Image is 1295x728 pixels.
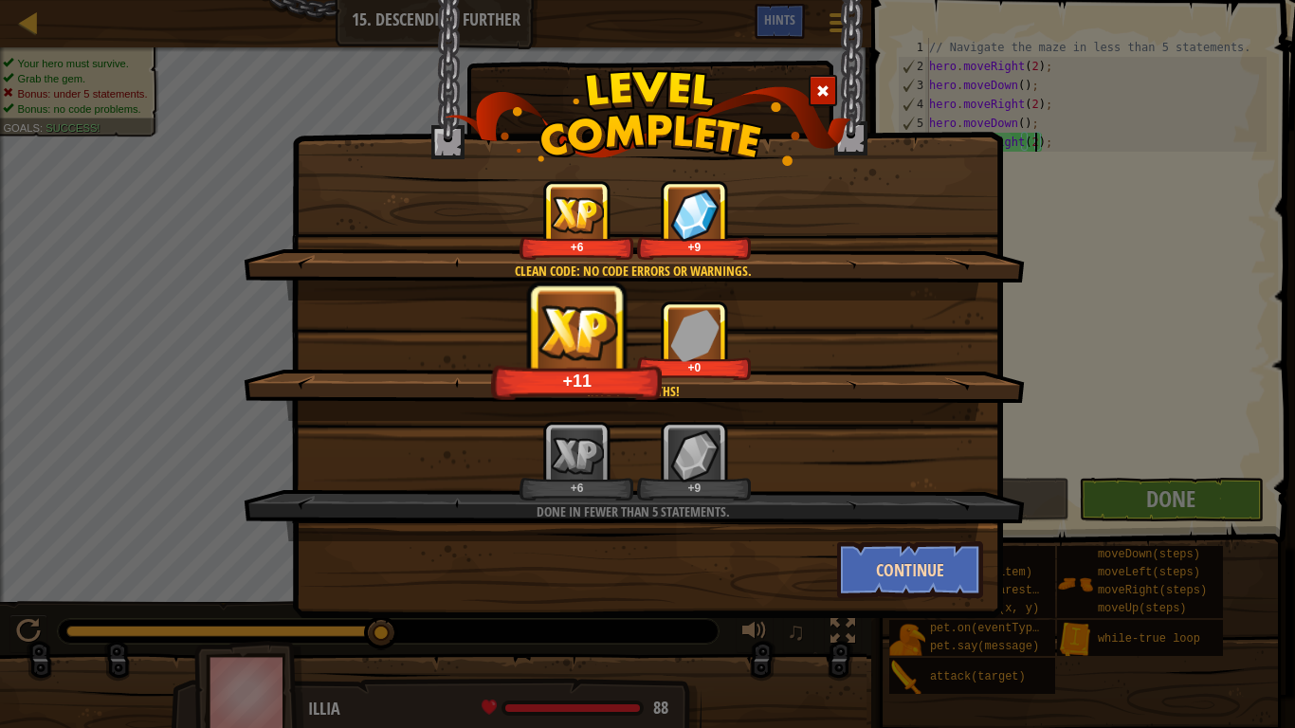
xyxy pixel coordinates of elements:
div: +11 [497,370,658,391]
div: Clean code: no code errors or warnings. [334,262,932,281]
div: +9 [641,240,748,254]
div: +6 [523,240,630,254]
div: Done in fewer than 5 statements. [334,502,932,521]
img: reward_icon_gems.png [670,309,720,361]
img: reward_icon_gems.png [670,429,720,482]
div: +9 [641,481,748,495]
div: +6 [523,481,630,495]
div: Into the depths! [334,382,932,401]
img: reward_icon_gems.png [670,189,720,241]
img: level_complete.png [445,70,851,166]
img: reward_icon_xp.png [551,437,604,474]
img: reward_icon_xp.png [533,300,623,364]
img: reward_icon_xp.png [551,196,604,233]
div: +0 [641,360,748,374]
button: Continue [837,541,984,598]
